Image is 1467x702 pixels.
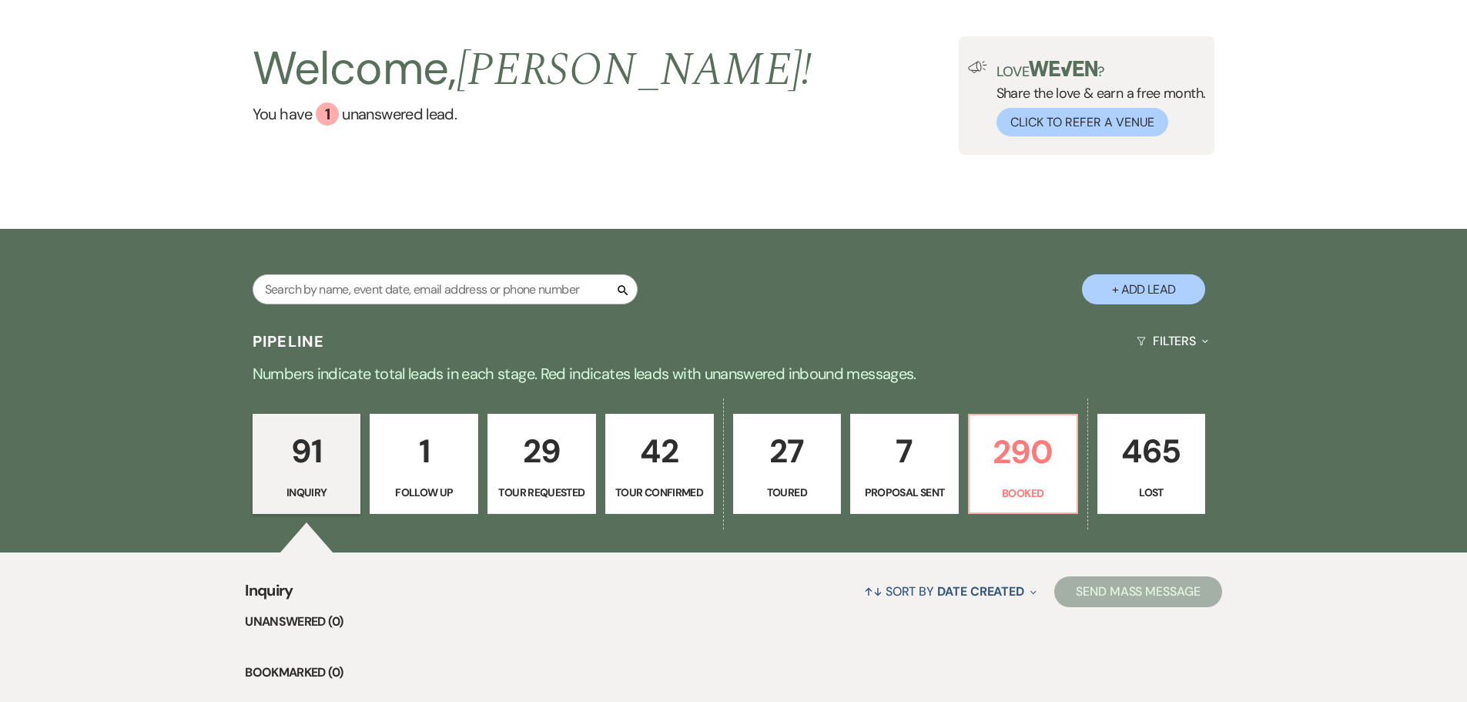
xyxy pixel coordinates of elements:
a: You have 1 unanswered lead. [253,102,812,126]
button: Click to Refer a Venue [996,108,1168,136]
h3: Pipeline [253,331,325,352]
span: Inquiry [245,579,293,612]
a: 29Tour Requested [487,414,596,514]
span: Date Created [937,583,1024,600]
a: 7Proposal Sent [850,414,959,514]
p: 1 [380,425,468,477]
p: Toured [743,484,832,501]
p: Tour Confirmed [615,484,704,501]
img: loud-speaker-illustration.svg [968,61,987,73]
p: 27 [743,425,832,477]
p: Inquiry [263,484,351,501]
a: 465Lost [1097,414,1206,514]
div: 1 [316,102,339,126]
input: Search by name, event date, email address or phone number [253,274,638,304]
p: Follow Up [380,484,468,501]
a: 1Follow Up [370,414,478,514]
div: Share the love & earn a free month. [987,61,1206,136]
p: 91 [263,425,351,477]
p: Proposal Sent [860,484,949,501]
p: Love ? [996,61,1206,79]
p: Lost [1107,484,1196,501]
button: + Add Lead [1082,274,1205,304]
p: 290 [979,426,1067,478]
p: Tour Requested [497,484,586,501]
p: 7 [860,425,949,477]
a: 290Booked [968,414,1078,514]
p: Numbers indicate total leads in each stage. Red indicates leads with unanswered inbound messages. [179,361,1288,386]
a: 42Tour Confirmed [605,414,714,514]
h2: Welcome, [253,36,812,102]
p: 29 [497,425,586,477]
li: Bookmarked (0) [245,663,1222,683]
span: ↑↓ [864,583,883,600]
button: Sort By Date Created [858,571,1043,612]
li: Unanswered (0) [245,612,1222,632]
img: weven-logo-green.svg [1029,61,1097,76]
button: Filters [1130,321,1214,361]
button: Send Mass Message [1054,576,1222,607]
a: 91Inquiry [253,414,361,514]
p: Booked [979,485,1067,502]
span: [PERSON_NAME] ! [457,35,812,106]
p: 42 [615,425,704,477]
p: 465 [1107,425,1196,477]
a: 27Toured [733,414,842,514]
